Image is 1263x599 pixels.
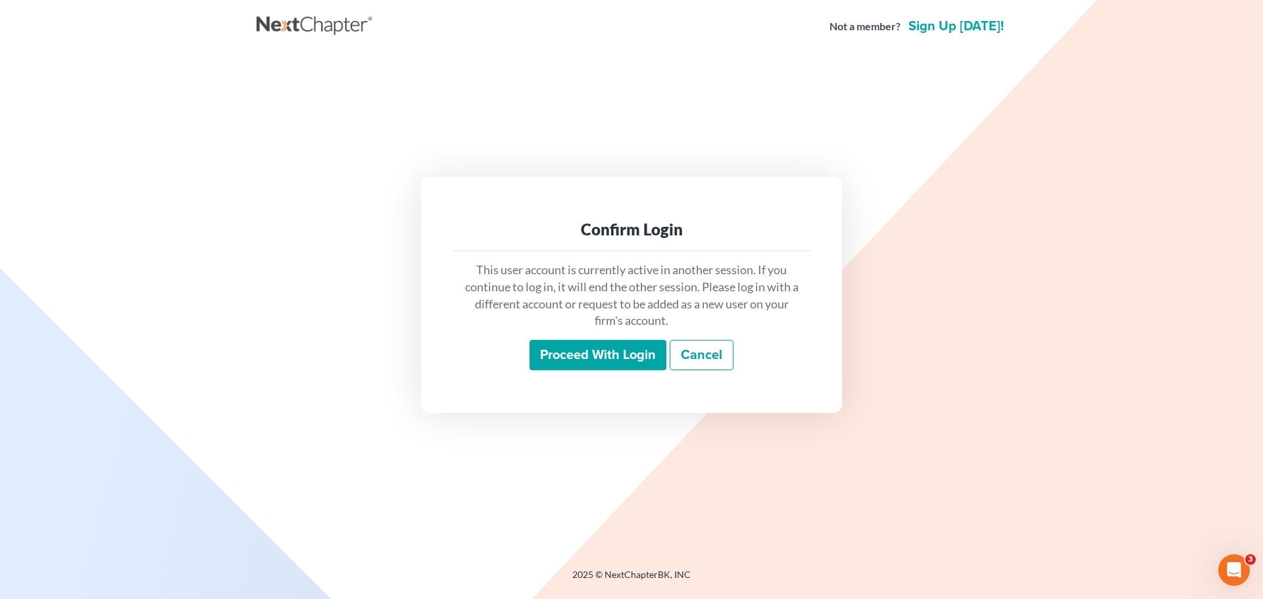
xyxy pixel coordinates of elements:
[906,20,1006,33] a: Sign up [DATE]!
[257,568,1006,592] div: 2025 © NextChapterBK, INC
[530,340,666,370] input: Proceed with login
[1218,554,1250,586] iframe: Intercom live chat
[463,262,800,329] p: This user account is currently active in another session. If you continue to log in, it will end ...
[1245,554,1256,565] span: 3
[830,19,901,34] strong: Not a member?
[463,219,800,240] div: Confirm Login
[670,340,733,370] a: Cancel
